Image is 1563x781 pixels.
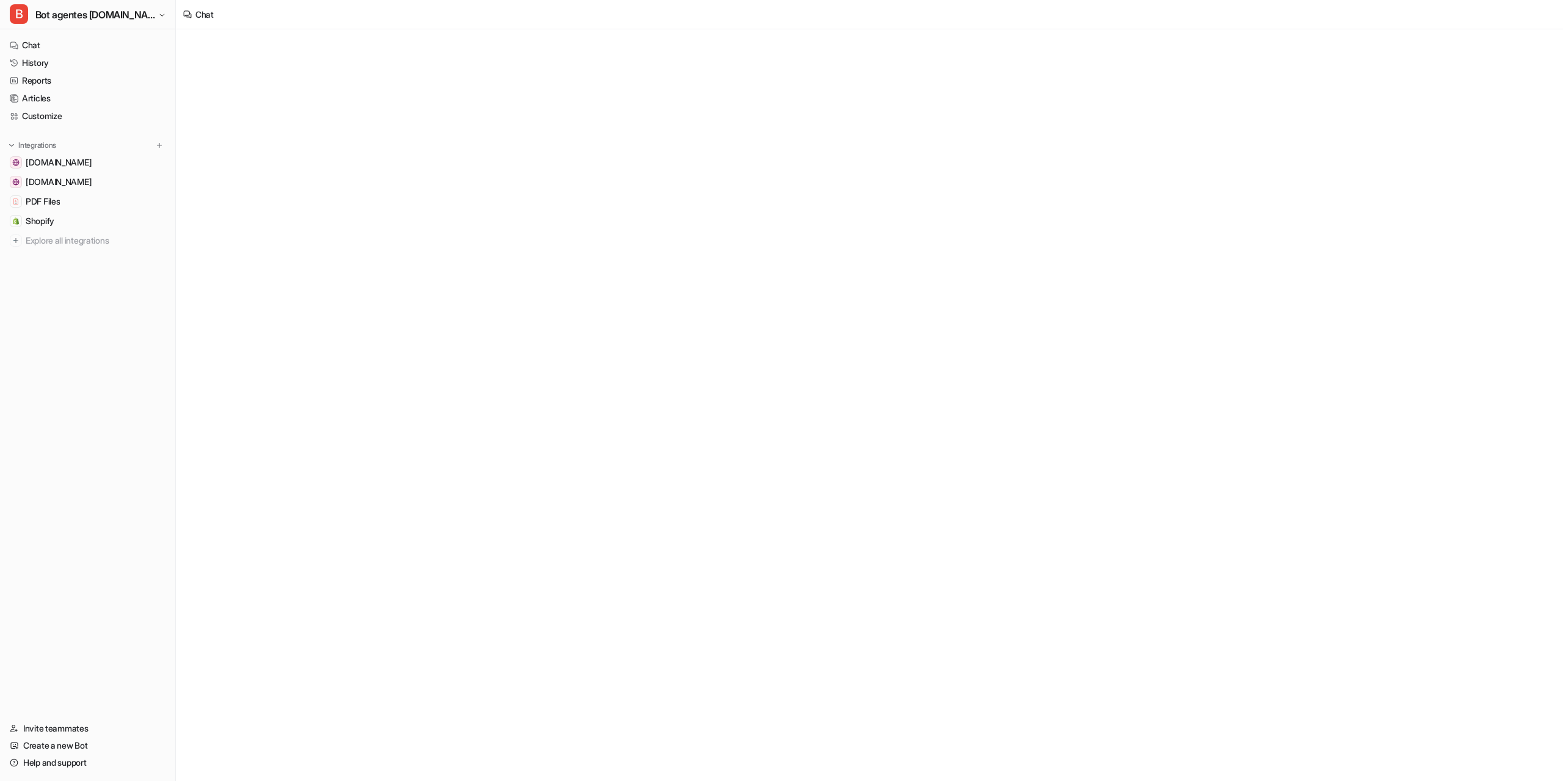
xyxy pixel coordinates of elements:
a: Chat [5,37,170,54]
a: www.lioninox.com[DOMAIN_NAME] [5,173,170,191]
span: [DOMAIN_NAME] [26,156,92,169]
span: B [10,4,28,24]
a: Customize [5,107,170,125]
span: [DOMAIN_NAME] [26,176,92,188]
div: Chat [195,8,214,21]
span: Shopify [26,215,54,227]
button: Integrations [5,139,60,151]
img: www.lioninox.com [12,178,20,186]
a: handwashbasin.com[DOMAIN_NAME] [5,154,170,171]
a: Help and support [5,754,170,771]
img: explore all integrations [10,234,22,247]
p: Integrations [18,140,56,150]
a: Reports [5,72,170,89]
a: ShopifyShopify [5,213,170,230]
a: Articles [5,90,170,107]
span: Bot agentes [DOMAIN_NAME] [35,6,155,23]
span: PDF Files [26,195,60,208]
span: Explore all integrations [26,231,165,250]
img: PDF Files [12,198,20,205]
img: menu_add.svg [155,141,164,150]
a: History [5,54,170,71]
a: PDF FilesPDF Files [5,193,170,210]
img: handwashbasin.com [12,159,20,166]
a: Explore all integrations [5,232,170,249]
a: Invite teammates [5,720,170,737]
a: Create a new Bot [5,737,170,754]
img: expand menu [7,141,16,150]
img: Shopify [12,217,20,225]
